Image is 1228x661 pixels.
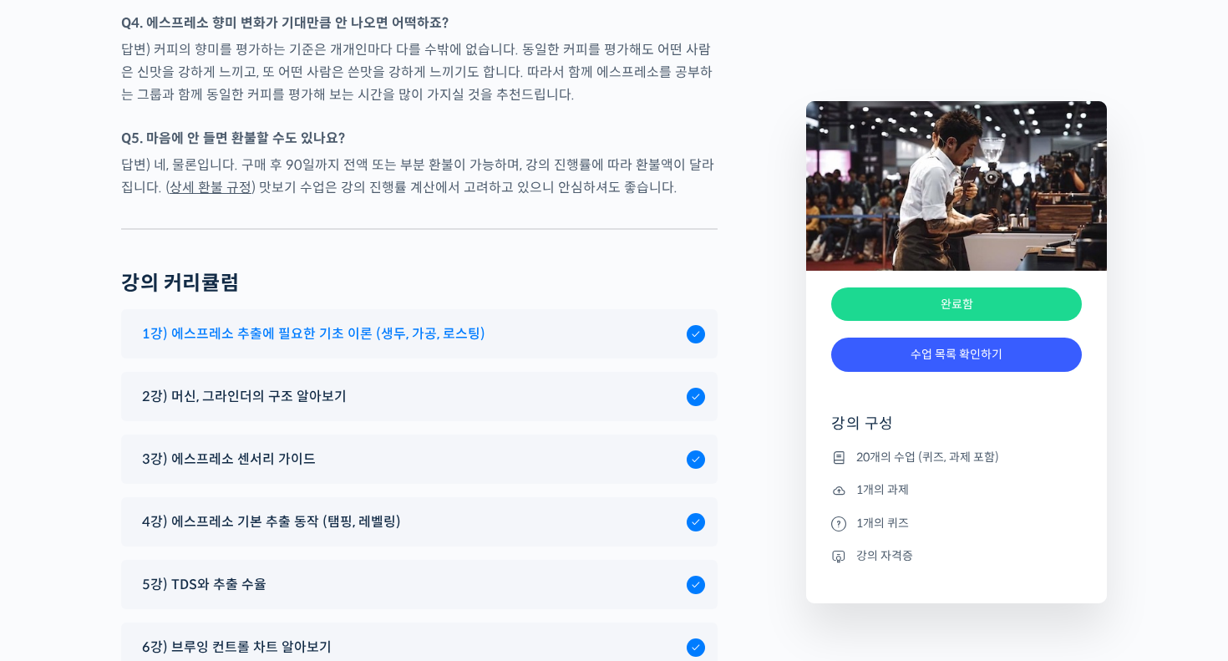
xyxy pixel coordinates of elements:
li: 20개의 수업 (퀴즈, 과제 포함) [831,447,1082,467]
strong: Q4. 에스프레소 향미 변화가 기대만큼 안 나오면 어떡하죠? [121,14,449,32]
strong: Q5. 마음에 안 들면 환불할 수도 있나요? [121,130,345,147]
span: 설정 [258,547,278,561]
span: 5강) TDS와 추출 수율 [142,573,266,596]
a: 수업 목록 확인하기 [831,338,1082,372]
a: 6강) 브루잉 컨트롤 차트 알아보기 [134,636,705,658]
span: 4강) 에스프레소 기본 추출 동작 (탬핑, 레벨링) [142,511,401,533]
a: 대화 [110,522,216,564]
span: 6강) 브루잉 컨트롤 차트 알아보기 [142,636,332,658]
div: 완료함 [831,287,1082,322]
a: 5강) TDS와 추출 수율 [134,573,705,596]
h2: 강의 커리큘럼 [121,272,239,296]
p: 답변) 네, 물론입니다. 구매 후 90일까지 전액 또는 부분 환불이 가능하며, 강의 진행률에 따라 환불액이 달라집니다. ( ) 맛보기 수업은 강의 진행률 계산에서 고려하고 있... [121,154,718,199]
a: 설정 [216,522,321,564]
li: 1개의 과제 [831,480,1082,501]
span: 3강) 에스프레소 센서리 가이드 [142,448,316,470]
a: 홈 [5,522,110,564]
a: 4강) 에스프레소 기본 추출 동작 (탬핑, 레벨링) [134,511,705,533]
li: 강의 자격증 [831,546,1082,566]
span: 1강) 에스프레소 추출에 필요한 기초 이론 (생두, 가공, 로스팅) [142,323,485,345]
a: 3강) 에스프레소 센서리 가이드 [134,448,705,470]
a: 2강) 머신, 그라인더의 구조 알아보기 [134,385,705,408]
p: 답변) 커피의 향미를 평가하는 기준은 개개인마다 다를 수밖에 없습니다. 동일한 커피를 평가해도 어떤 사람은 신맛을 강하게 느끼고, 또 어떤 사람은 쓴맛을 강하게 느끼기도 합니... [121,38,718,106]
span: 2강) 머신, 그라인더의 구조 알아보기 [142,385,347,408]
h4: 강의 구성 [831,414,1082,447]
span: 홈 [53,547,63,561]
a: 상세 환불 규정 [170,179,251,196]
li: 1개의 퀴즈 [831,513,1082,533]
a: 1강) 에스프레소 추출에 필요한 기초 이론 (생두, 가공, 로스팅) [134,323,705,345]
span: 대화 [153,548,173,562]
